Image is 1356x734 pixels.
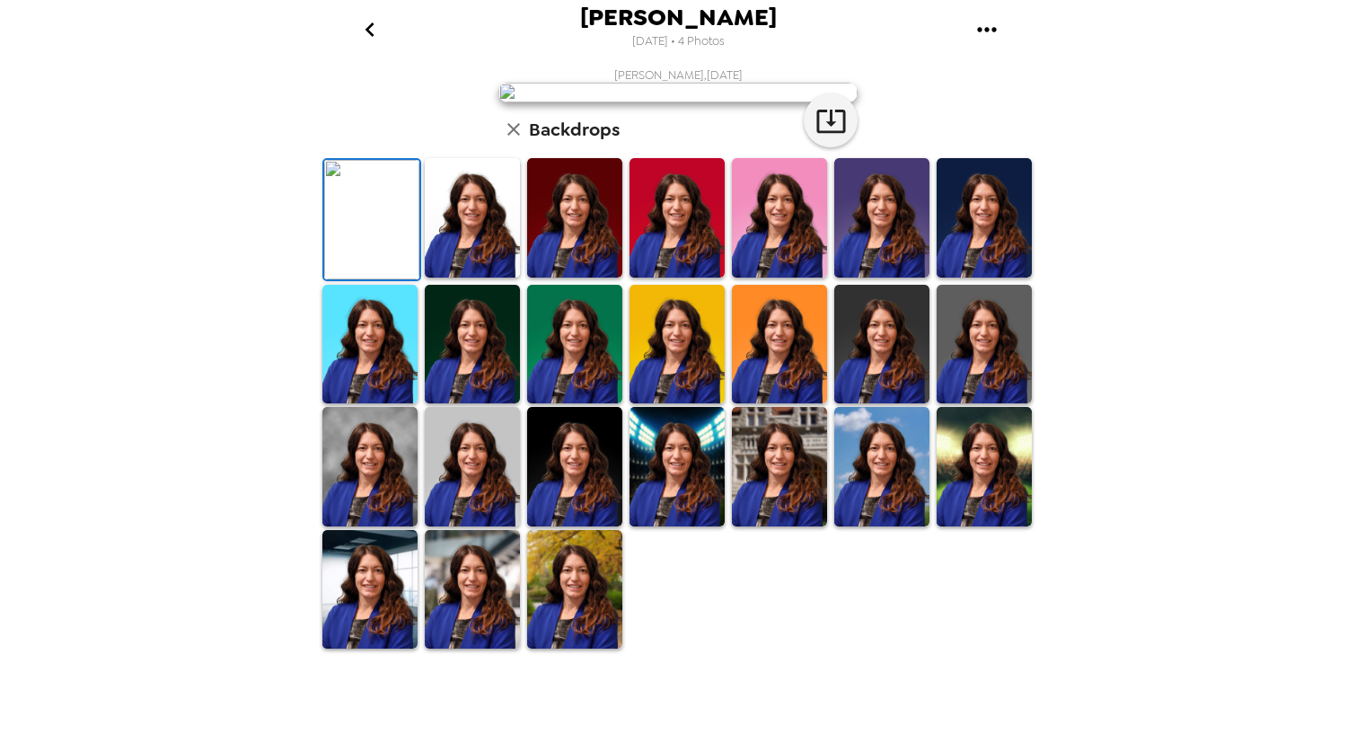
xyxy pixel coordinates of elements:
[498,83,858,102] img: user
[632,30,725,54] span: [DATE] • 4 Photos
[324,160,419,279] img: Original
[580,5,777,30] span: [PERSON_NAME]
[614,67,743,83] span: [PERSON_NAME] , [DATE]
[529,115,620,144] h6: Backdrops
